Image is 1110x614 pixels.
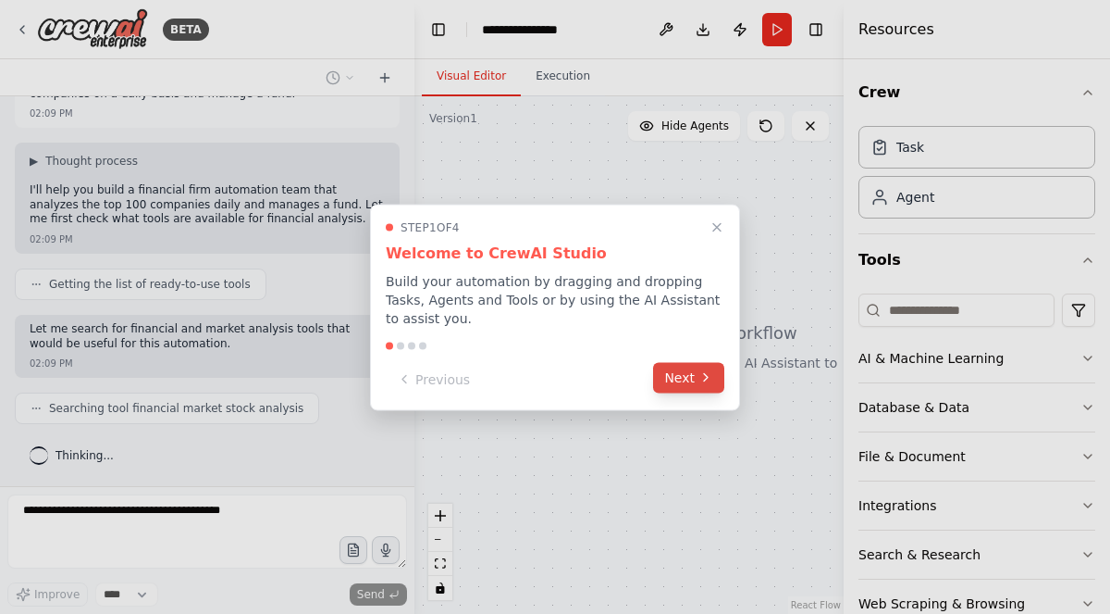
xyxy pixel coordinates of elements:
h3: Welcome to CrewAI Studio [386,242,724,264]
button: Next [653,362,724,393]
button: Hide left sidebar [425,17,451,43]
button: Close walkthrough [706,216,728,238]
span: Step 1 of 4 [401,219,460,234]
p: Build your automation by dragging and dropping Tasks, Agents and Tools or by using the AI Assista... [386,271,724,327]
button: Previous [386,364,481,395]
